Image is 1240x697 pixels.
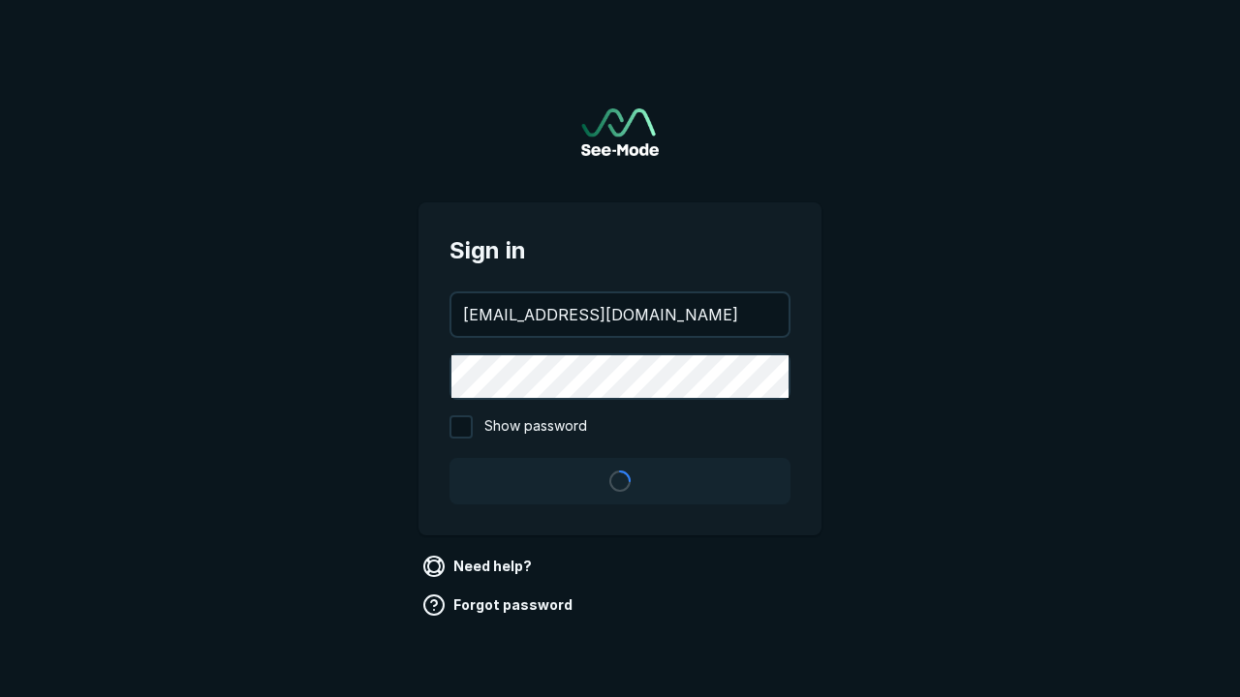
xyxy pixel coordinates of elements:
span: Sign in [449,233,790,268]
a: Need help? [418,551,540,582]
a: Forgot password [418,590,580,621]
span: Show password [484,415,587,439]
input: your@email.com [451,293,789,336]
img: See-Mode Logo [581,108,659,156]
a: Go to sign in [581,108,659,156]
